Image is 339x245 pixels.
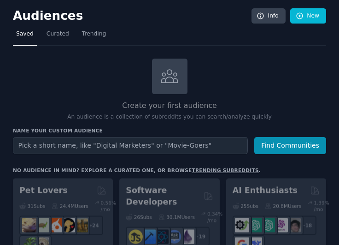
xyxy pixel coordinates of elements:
a: Trending [79,27,109,46]
img: iOSProgramming [141,229,156,244]
img: leopardgeckos [22,218,36,233]
a: Curated [43,27,72,46]
span: Saved [16,30,34,38]
a: New [290,8,326,24]
img: elixir [180,229,194,244]
img: AItoolsCatalog [235,218,249,233]
input: Pick a short name, like "Digital Marketers" or "Movie-Goers" [13,137,248,154]
img: chatgpt_promptDesign [248,218,262,233]
div: 0.56 % /mo [101,199,118,212]
div: + 18 [297,215,316,235]
div: 31 Sub s [19,199,45,212]
a: trending subreddits [192,167,258,173]
img: reactnative [154,229,169,244]
h2: Audiences [13,9,251,24]
img: AskComputerScience [167,229,181,244]
img: OpenAIDev [274,218,288,233]
img: chatgpt_prompts_ [261,218,275,233]
img: ArtificalIntelligence [286,218,301,233]
h2: AI Enthusiasts [233,185,298,197]
h2: Pet Lovers [19,185,68,197]
img: cockatiel [48,218,62,233]
a: Saved [13,27,37,46]
h2: Create your first audience [13,100,326,112]
img: dogbreed [74,218,88,233]
div: 20.8M Users [265,199,301,212]
div: 26 Sub s [126,211,152,224]
div: + 24 [84,215,103,235]
div: No audience in mind? Explore a curated one, or browse . [13,167,261,173]
p: An audience is a collection of subreddits you can search/analyze quickly [13,113,326,121]
a: Info [251,8,286,24]
div: 0.34 % /mo [207,211,225,224]
div: 24.4M Users [52,199,88,212]
img: learnjavascript [129,229,143,244]
span: Curated [47,30,69,38]
h3: Name your custom audience [13,127,326,134]
img: PetAdvice [61,218,75,233]
div: 30.1M Users [158,211,195,224]
button: Find Communities [254,137,326,154]
div: 25 Sub s [233,199,258,212]
span: Trending [82,30,106,38]
img: turtle [35,218,49,233]
div: 1.39 % /mo [314,199,331,212]
h2: Software Developers [126,185,200,208]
